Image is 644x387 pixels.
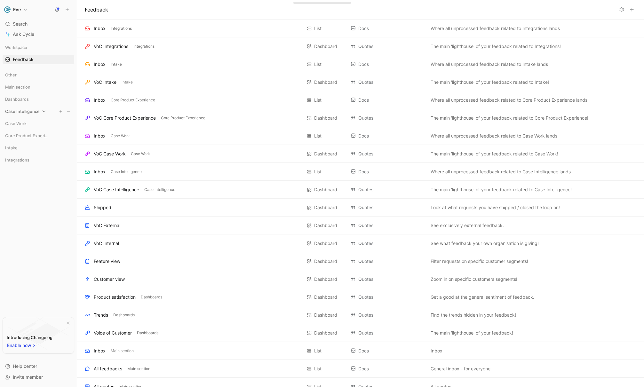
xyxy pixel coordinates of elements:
span: Search [13,20,28,28]
div: Quotes [351,257,424,265]
span: Zoom in on specific customers segments! [431,275,517,283]
div: Inbox [94,168,106,176]
button: General inbox - for everyone [429,365,492,373]
div: Workspace [3,43,74,52]
button: Integrations [109,26,133,31]
span: See exclusively external feedback. [431,222,504,229]
span: General inbox - for everyone [431,365,490,373]
div: VoC Core Product ExperienceCore Product ExperienceDashboard QuotesThe main 'lighthouse' of your f... [77,109,644,127]
div: Quotes [351,240,424,247]
button: Case Work [109,133,131,139]
div: VoC ExternalDashboard QuotesSee exclusively external feedback.View actions [77,217,644,234]
button: The main 'lighthouse' of your feedback related to Core Product Experience! [429,114,590,122]
div: Inbox [94,60,106,68]
div: Customer viewDashboard QuotesZoom in on specific customers segments!View actions [77,270,644,288]
div: List [314,60,322,68]
div: Quotes [351,78,424,86]
div: Dashboard [314,150,337,158]
div: Case Work [3,119,74,130]
span: Core Product Experience [161,115,205,121]
div: InboxIntakeList DocsWhere all unprocessed feedback related to Intake landsView actions [77,55,644,73]
div: Feature viewDashboard QuotesFilter requests on specific customer segments!View actions [77,252,644,270]
div: Dashboards [3,94,74,104]
div: Feature view [94,257,120,265]
div: Quotes [351,186,424,193]
div: List [314,168,322,176]
div: Quotes [351,293,424,301]
div: List [314,132,322,140]
span: Inbox [431,347,442,355]
span: The main 'lighthouse' of your feedback! [431,329,513,337]
span: Case Work [111,133,130,139]
button: Case Intelligence [143,187,177,193]
span: Dashboards [141,294,162,300]
div: Dashboard [314,78,337,86]
button: Where all unprocessed feedback related to Integrations lands [429,25,561,32]
button: Dashboards [136,330,160,336]
div: Quotes [351,114,424,122]
div: Dashboard [314,222,337,229]
span: Dashboards [137,330,158,336]
div: VoC Case Intelligence [94,186,139,193]
div: InboxMain sectionList DocsInboxView actions [77,342,644,360]
span: Invite member [13,374,43,380]
button: EveEve [3,5,29,14]
h1: Feedback [85,6,108,13]
div: ShippedDashboard QuotesLook at what requests you have shipped / closed the loop on!View actions [77,199,644,217]
span: Workspace [5,44,27,51]
div: Trends [94,311,108,319]
span: Ask Cycle [13,30,34,38]
div: Quotes [351,275,424,283]
div: All feedbacksMain sectionList DocsGeneral inbox - for everyoneView actions [77,360,644,378]
div: Docs [351,347,424,355]
span: Where all unprocessed feedback related to Case Work lands [431,132,557,140]
div: List [314,365,322,373]
button: The main 'lighthouse' of your feedback related to Intake! [429,78,550,86]
div: Other [3,70,74,80]
div: Docs [351,132,424,140]
div: Inbox [94,25,106,32]
span: Integrations [133,43,155,50]
div: Quotes [351,150,424,158]
span: Where all unprocessed feedback related to Integrations lands [431,25,560,32]
span: Integrations [5,157,29,163]
div: Integrations [3,155,74,165]
div: Docs [351,60,424,68]
div: Product satisfaction [94,293,136,301]
button: Find the trends hidden in your feedback! [429,311,517,319]
span: Core Product Experience [111,97,155,103]
div: List [314,96,322,104]
div: Customer view [94,275,125,283]
button: Case Work [130,151,151,157]
div: Case Intelligence [3,107,74,118]
button: The main 'lighthouse' of your feedback! [429,329,514,337]
div: Quotes [351,43,424,50]
div: InboxCore Product ExperienceList DocsWhere all unprocessed feedback related to Core Product Exper... [77,91,644,109]
div: Other [3,70,74,82]
div: VoC IntakeIntakeDashboard QuotesThe main 'lighthouse' of your feedback related to Intake!View act... [77,73,644,91]
button: Enable now [7,341,37,350]
div: Core Product Experience [3,131,74,142]
div: Quotes [351,311,424,319]
div: VoC InternalDashboard QuotesSee what feedback your own organisation is giving!View actions [77,234,644,252]
button: Zoom in on specific customers segments! [429,275,519,283]
div: Dashboard [314,186,337,193]
span: Intake [5,145,18,151]
span: Find the trends hidden in your feedback! [431,311,516,319]
a: Feedback [3,55,74,64]
button: Filter requests on specific customer segments! [429,257,529,265]
div: Inbox [94,96,106,104]
div: VoC Integrations [94,43,128,50]
div: Help center [3,361,74,371]
div: Docs [351,365,424,373]
span: Main section [111,348,134,354]
button: Integrations [132,43,156,49]
button: Case Intelligence [109,169,143,175]
div: VoC Core Product Experience [94,114,156,122]
div: Dashboard [314,329,337,337]
span: Case Work [131,151,150,157]
span: Integrations [111,25,132,32]
span: Case Work [5,120,27,127]
button: Look at what requests you have shipped / closed the loop on! [429,204,561,211]
div: List [314,347,322,355]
